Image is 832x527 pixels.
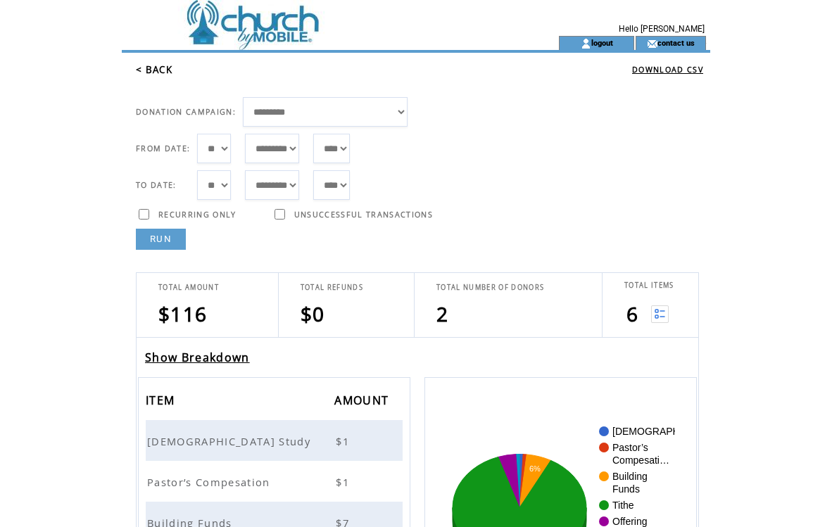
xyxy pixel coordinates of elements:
[158,283,219,292] span: TOTAL AMOUNT
[136,229,186,250] a: RUN
[146,389,178,415] span: ITEM
[147,474,274,487] a: Pastor’s Compesation
[624,281,674,290] span: TOTAL ITEMS
[301,300,325,327] span: $0
[136,107,236,117] span: DONATION CAMPAIGN:
[146,395,178,404] a: ITEM
[158,210,237,220] span: RECURRING ONLY
[612,426,750,437] text: [DEMOGRAPHIC_DATA] Study
[612,516,648,527] text: Offering
[612,442,648,453] text: Pastor’s
[612,455,669,466] text: Compesati…
[336,475,353,489] span: $1
[294,210,433,220] span: UNSUCCESSFUL TRANSACTIONS
[145,350,250,365] a: Show Breakdown
[581,38,591,49] img: account_icon.gif
[136,144,190,153] span: FROM DATE:
[612,483,640,495] text: Funds
[436,283,544,292] span: TOTAL NUMBER OF DONORS
[147,475,274,489] span: Pastor’s Compesation
[619,24,705,34] span: Hello [PERSON_NAME]
[612,500,634,511] text: Tithe
[647,38,657,49] img: contact_us_icon.gif
[136,63,172,76] a: < BACK
[334,389,392,415] span: AMOUNT
[591,38,613,47] a: logout
[301,283,363,292] span: TOTAL REFUNDS
[136,180,177,190] span: TO DATE:
[436,300,448,327] span: 2
[336,434,353,448] span: $1
[626,300,638,327] span: 6
[147,433,314,446] a: [DEMOGRAPHIC_DATA] Study
[334,395,392,404] a: AMOUNT
[612,471,648,482] text: Building
[657,38,695,47] a: contact us
[158,300,207,327] span: $116
[529,464,541,473] text: 6%
[147,434,314,448] span: [DEMOGRAPHIC_DATA] Study
[632,65,703,75] a: DOWNLOAD CSV
[651,305,669,323] img: View list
